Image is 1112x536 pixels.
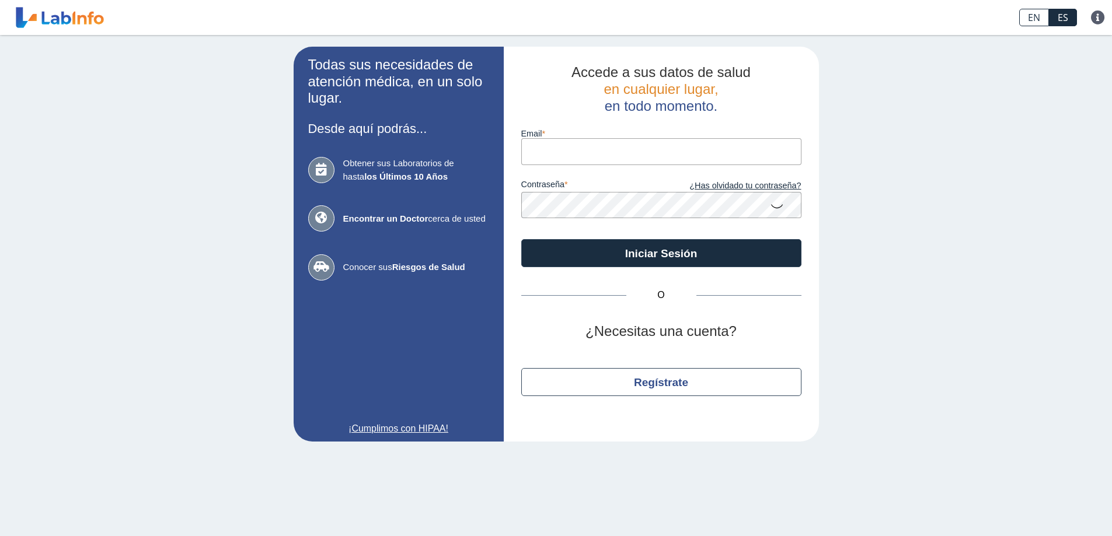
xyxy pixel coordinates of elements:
label: contraseña [521,180,661,192]
h2: Todas sus necesidades de atención médica, en un solo lugar. [308,57,489,107]
a: EN [1019,9,1049,26]
b: los Últimos 10 Años [364,171,448,181]
a: ES [1049,9,1077,26]
h3: Desde aquí podrás... [308,121,489,136]
button: Regístrate [521,368,801,396]
b: Encontrar un Doctor [343,213,428,223]
span: cerca de usted [343,212,489,226]
b: Riesgos de Salud [392,262,465,272]
span: Conocer sus [343,261,489,274]
span: Obtener sus Laboratorios de hasta [343,157,489,183]
a: ¡Cumplimos con HIPAA! [308,422,489,436]
label: email [521,129,801,138]
span: O [626,288,696,302]
span: Accede a sus datos de salud [571,64,751,80]
button: Iniciar Sesión [521,239,801,267]
span: en todo momento. [605,98,717,114]
a: ¿Has olvidado tu contraseña? [661,180,801,192]
span: en cualquier lugar, [604,81,718,97]
h2: ¿Necesitas una cuenta? [521,323,801,340]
